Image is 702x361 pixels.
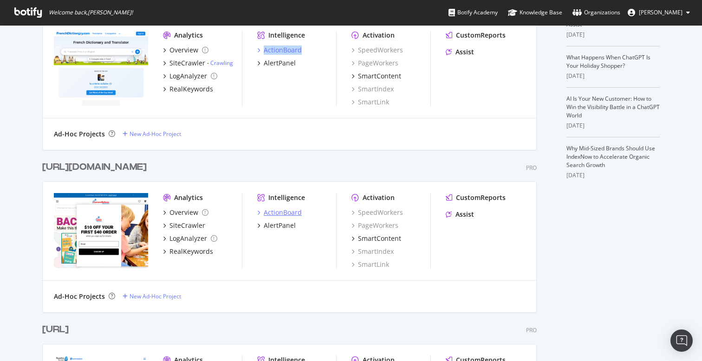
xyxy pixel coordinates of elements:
[639,8,682,16] span: John McLendon
[268,31,305,40] div: Intelligence
[351,71,401,81] a: SmartContent
[526,164,537,172] div: Pro
[358,71,401,81] div: SmartContent
[566,171,660,180] div: [DATE]
[42,323,69,336] div: [URL]
[174,193,203,202] div: Analytics
[169,208,198,217] div: Overview
[446,31,506,40] a: CustomReports
[54,31,148,106] img: https://www.frenchdictionary.com/
[351,97,389,107] a: SmartLink
[163,84,213,94] a: RealKeywords
[49,9,133,16] span: Welcome back, [PERSON_NAME] !
[351,58,398,68] a: PageWorkers
[130,130,181,138] div: New Ad-Hoc Project
[257,221,296,230] a: AlertPanel
[169,247,213,256] div: RealKeywords
[264,221,296,230] div: AlertPanel
[566,95,660,119] a: AI Is Your New Customer: How to Win the Visibility Battle in a ChatGPT World
[163,58,233,68] a: SiteCrawler- Crawling
[351,84,394,94] a: SmartIndex
[123,292,181,300] a: New Ad-Hoc Project
[257,45,302,55] a: ActionBoard
[566,53,650,70] a: What Happens When ChatGPT Is Your Holiday Shopper?
[42,161,147,174] div: [URL][DOMAIN_NAME]
[169,84,213,94] div: RealKeywords
[169,45,198,55] div: Overview
[163,221,205,230] a: SiteCrawler
[566,31,660,39] div: [DATE]
[508,8,562,17] div: Knowledge Base
[358,234,401,243] div: SmartContent
[351,260,389,269] a: SmartLink
[54,129,105,139] div: Ad-Hoc Projects
[169,71,207,81] div: LogAnalyzer
[566,72,660,80] div: [DATE]
[174,31,203,40] div: Analytics
[169,221,205,230] div: SiteCrawler
[207,59,233,67] div: -
[446,47,474,57] a: Assist
[351,234,401,243] a: SmartContent
[620,5,697,20] button: [PERSON_NAME]
[572,8,620,17] div: Organizations
[54,292,105,301] div: Ad-Hoc Projects
[446,193,506,202] a: CustomReports
[446,210,474,219] a: Assist
[363,31,395,40] div: Activation
[526,326,537,334] div: Pro
[257,58,296,68] a: AlertPanel
[130,292,181,300] div: New Ad-Hoc Project
[54,193,148,268] img: https://www.carsondellosa.com/
[123,130,181,138] a: New Ad-Hoc Project
[264,208,302,217] div: ActionBoard
[351,247,394,256] a: SmartIndex
[42,161,150,174] a: [URL][DOMAIN_NAME]
[566,122,660,130] div: [DATE]
[448,8,498,17] div: Botify Academy
[268,193,305,202] div: Intelligence
[351,221,398,230] a: PageWorkers
[169,234,207,243] div: LogAnalyzer
[264,45,302,55] div: ActionBoard
[566,4,656,28] a: How to Save Hours on Content and Research Workflows with Botify Assist
[670,329,693,352] div: Open Intercom Messenger
[257,208,302,217] a: ActionBoard
[169,58,205,68] div: SiteCrawler
[163,208,208,217] a: Overview
[566,144,655,169] a: Why Mid-Sized Brands Should Use IndexNow to Accelerate Organic Search Growth
[455,210,474,219] div: Assist
[456,31,506,40] div: CustomReports
[163,247,213,256] a: RealKeywords
[42,323,72,336] a: [URL]
[264,58,296,68] div: AlertPanel
[351,45,403,55] a: SpeedWorkers
[363,193,395,202] div: Activation
[163,234,217,243] a: LogAnalyzer
[210,59,233,67] a: Crawling
[163,45,208,55] a: Overview
[163,71,217,81] a: LogAnalyzer
[351,208,403,217] a: SpeedWorkers
[455,47,474,57] div: Assist
[456,193,506,202] div: CustomReports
